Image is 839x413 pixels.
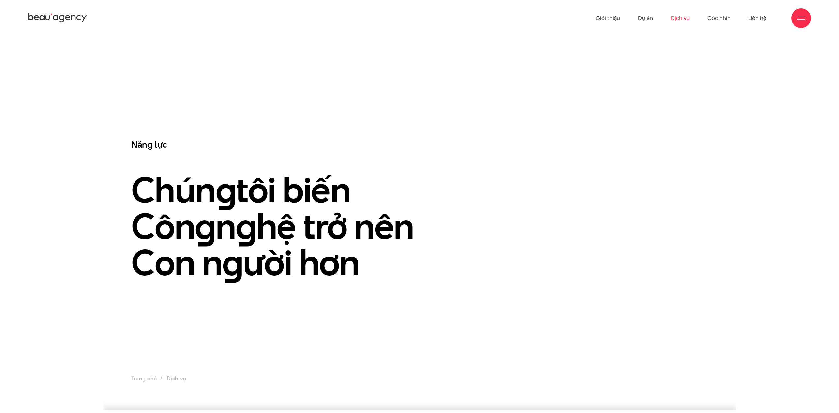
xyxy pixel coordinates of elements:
[222,238,243,287] en: g
[236,201,256,251] en: g
[131,172,560,281] h1: Chún tôi biến Côn n hệ trở nên Con n ười hơn
[131,139,560,150] h3: Năng lực
[131,375,157,382] a: Trang chủ
[216,165,236,215] en: g
[195,201,216,251] en: g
